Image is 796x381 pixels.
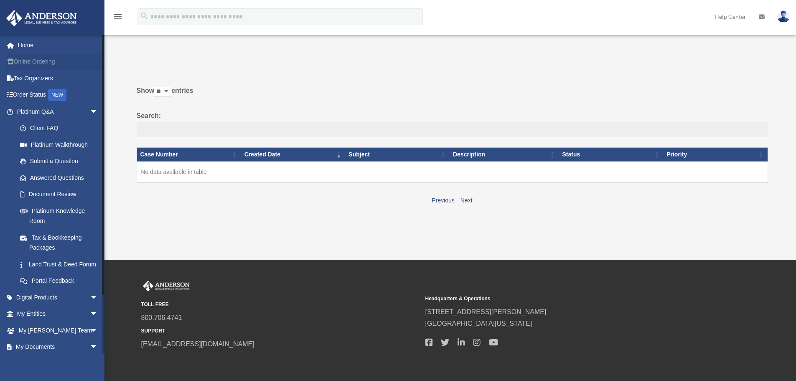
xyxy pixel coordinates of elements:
[90,103,107,120] span: arrow_drop_down
[6,54,111,70] a: Online Ordering
[6,306,111,322] a: My Entitiesarrow_drop_down
[113,15,123,22] a: menu
[90,289,107,306] span: arrow_drop_down
[6,70,111,87] a: Tax Organizers
[137,148,241,162] th: Case Number: activate to sort column ascending
[141,314,182,321] a: 800.706.4741
[425,320,532,327] a: [GEOGRAPHIC_DATA][US_STATE]
[4,10,79,26] img: Anderson Advisors Platinum Portal
[345,148,450,162] th: Subject: activate to sort column ascending
[141,281,191,292] img: Anderson Advisors Platinum Portal
[141,300,420,309] small: TOLL FREE
[6,37,111,54] a: Home
[12,153,107,170] a: Submit a Question
[90,306,107,323] span: arrow_drop_down
[137,85,768,105] label: Show entries
[12,229,107,256] a: Tax & Bookkeeping Packages
[432,197,454,204] a: Previous
[450,148,559,162] th: Description: activate to sort column ascending
[12,186,107,203] a: Document Review
[90,322,107,339] span: arrow_drop_down
[559,148,664,162] th: Status: activate to sort column ascending
[12,169,102,186] a: Answered Questions
[137,122,768,138] input: Search:
[141,340,254,348] a: [EMAIL_ADDRESS][DOMAIN_NAME]
[6,322,111,339] a: My [PERSON_NAME] Teamarrow_drop_down
[48,89,66,101] div: NEW
[113,12,123,22] i: menu
[6,87,111,104] a: Order StatusNEW
[6,339,111,355] a: My Documentsarrow_drop_down
[141,327,420,335] small: SUPPORT
[12,202,107,229] a: Platinum Knowledge Room
[137,110,768,138] label: Search:
[6,289,111,306] a: Digital Productsarrow_drop_down
[154,87,171,97] select: Showentries
[90,339,107,356] span: arrow_drop_down
[777,10,790,23] img: User Pic
[241,148,346,162] th: Created Date: activate to sort column ascending
[140,11,149,20] i: search
[12,273,107,289] a: Portal Feedback
[425,294,704,303] small: Headquarters & Operations
[6,103,107,120] a: Platinum Q&Aarrow_drop_down
[425,308,547,315] a: [STREET_ADDRESS][PERSON_NAME]
[12,256,107,273] a: Land Trust & Deed Forum
[460,197,473,204] a: Next
[12,120,107,137] a: Client FAQ
[663,148,768,162] th: Priority: activate to sort column ascending
[137,161,768,182] td: No data available in table
[12,136,107,153] a: Platinum Walkthrough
